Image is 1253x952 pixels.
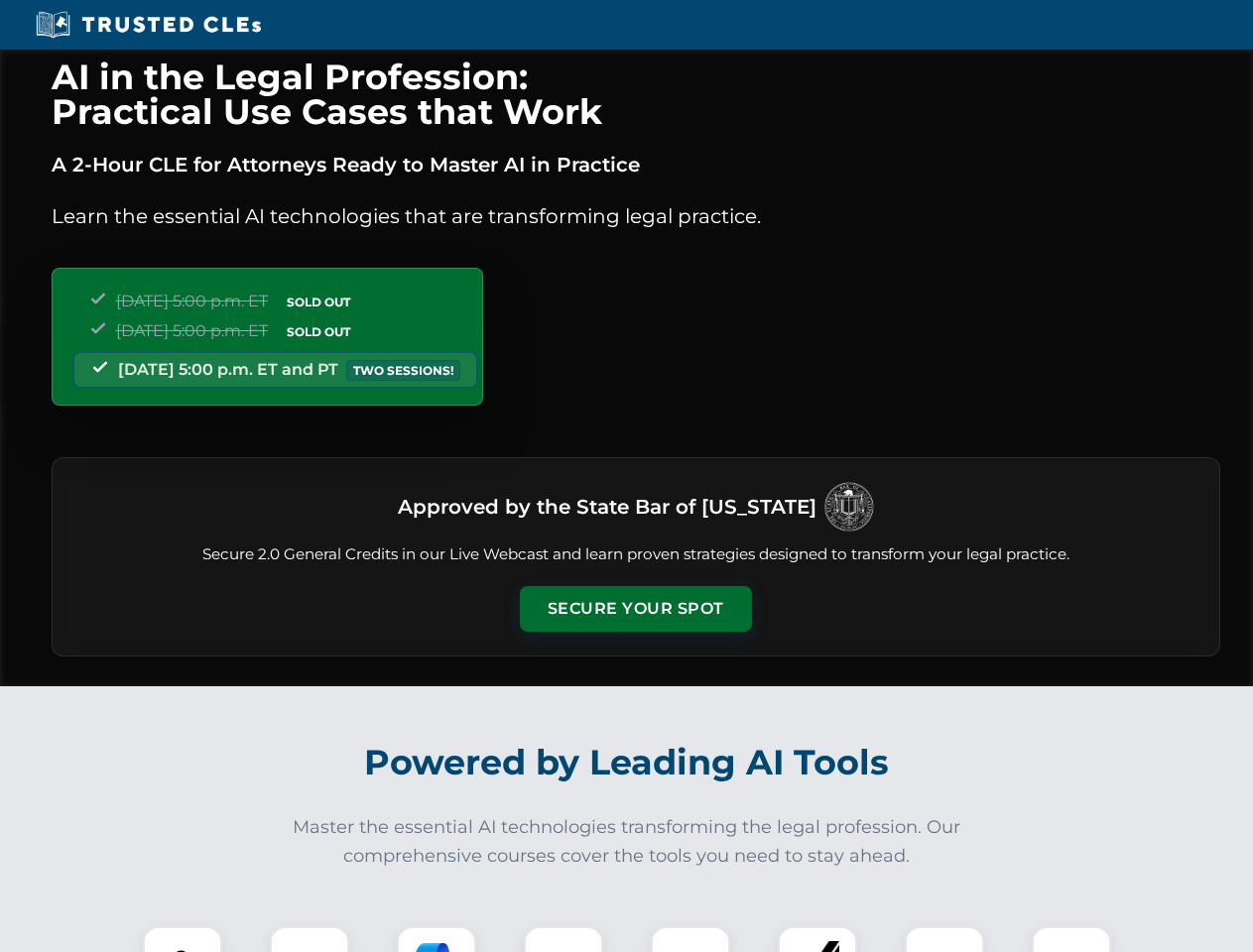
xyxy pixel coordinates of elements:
p: Secure 2.0 General Credits in our Live Webcast and learn proven strategies designed to transform ... [76,543,1195,566]
img: Trusted CLEs [30,10,267,40]
h2: Powered by Leading AI Tools [77,728,1177,797]
h3: Approved by the State Bar of [US_STATE] [398,489,816,525]
button: Secure Your Spot [520,586,752,632]
span: SOLD OUT [280,292,357,312]
span: [DATE] 5:00 p.m. ET [116,292,268,310]
span: SOLD OUT [280,321,357,342]
p: A 2-Hour CLE for Attorneys Ready to Master AI in Practice [52,149,1220,180]
p: Learn the essential AI technologies that are transforming legal practice. [52,200,1220,232]
img: Logo [824,482,874,532]
span: [DATE] 5:00 p.m. ET [116,321,268,340]
p: Master the essential AI technologies transforming the legal profession. Our comprehensive courses... [280,813,974,871]
h1: AI in the Legal Profession: Practical Use Cases that Work [52,59,1220,129]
